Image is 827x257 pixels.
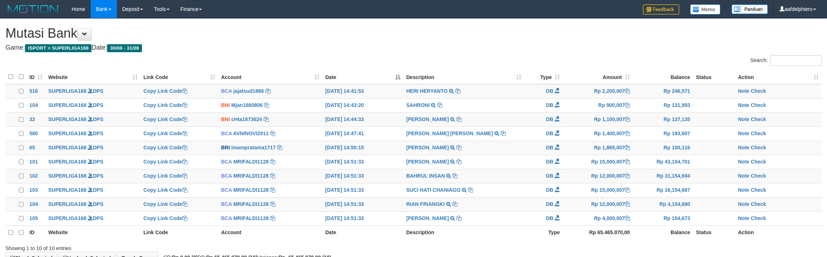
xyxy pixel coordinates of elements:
a: Copy BAHRUL INSAN to clipboard [452,173,457,179]
th: Status [693,70,735,84]
a: SUPERLIGA168 [48,145,86,150]
a: RIAN FRIANGKI [406,201,445,207]
a: Note [738,173,749,179]
th: Action [735,225,822,240]
img: Button%20Memo.svg [690,4,721,14]
span: BCA [221,130,232,136]
th: Description [403,225,524,240]
td: [DATE] 14:41:53 [322,84,403,99]
th: ID [27,225,45,240]
a: Copy Rp 900,007 to clipboard [625,102,630,108]
a: Check [751,130,766,136]
a: MRIFALDI1128 [233,173,269,179]
td: Rp 4,000,007 [563,211,633,225]
span: DB [546,215,553,221]
td: [DATE] 14:51:33 [322,211,403,225]
td: DPS [45,98,140,112]
th: Link Code [140,225,218,240]
a: Copy Link Code [143,88,187,94]
td: [DATE] 14:51:33 [322,155,403,169]
a: Copy Rp 1,400,007 to clipboard [625,130,630,136]
span: BCA [221,173,232,179]
span: 104 [29,201,38,207]
img: Feedback.jpg [643,4,679,14]
th: Link Code: activate to sort column ascending [140,70,218,84]
span: 516 [29,88,38,94]
td: [DATE] 14:44:33 [322,112,403,127]
a: Copy RIAN FRIANGKI to clipboard [452,201,457,207]
h1: Mutasi Bank [5,26,822,41]
a: Note [738,116,749,122]
a: Copy RANDI PERMANA to clipboard [456,215,461,221]
td: DPS [45,197,140,211]
th: Date [322,225,403,240]
th: Type [524,225,563,240]
td: [DATE] 14:47:41 [322,127,403,141]
a: MRIFALDI1128 [233,159,269,165]
a: Copy Rp 15,000,007 to clipboard [625,187,630,193]
td: Rp 16,154,687 [633,183,693,197]
td: Rp 100,116 [633,141,693,155]
a: Note [738,130,749,136]
td: [DATE] 14:51:33 [322,197,403,211]
td: DPS [45,127,140,141]
a: Note [738,102,749,108]
td: Rp 4,154,680 [633,197,693,211]
td: Rp 1,100,007 [563,112,633,127]
a: imampratama1717 [231,145,276,150]
label: Search: [750,55,822,66]
th: Description: activate to sort column ascending [403,70,524,84]
a: SUPERLIGA168 [48,173,86,179]
span: DB [546,88,553,94]
td: Rp 12,000,007 [563,169,633,183]
a: Check [751,173,766,179]
span: DB [546,159,553,165]
a: jajatsud1866 [233,88,264,94]
a: MRIFALDI1128 [233,187,269,193]
a: Note [738,201,749,207]
a: [PERSON_NAME] [406,159,449,165]
td: Rp 1,400,007 [563,127,633,141]
span: 101 [29,159,38,165]
a: MRIFALDI1128 [233,215,269,221]
td: Rp 2,200,007 [563,84,633,99]
a: Check [751,116,766,122]
a: Check [751,145,766,150]
a: Note [738,145,749,150]
a: Note [738,187,749,193]
th: Action: activate to sort column ascending [735,70,822,84]
a: Copy Rp 12,000,007 to clipboard [625,173,630,179]
img: MOTION_logo.png [5,4,61,14]
a: [PERSON_NAME] [406,215,449,221]
input: Search: [770,55,822,66]
a: HERI HERYANTO [406,88,448,94]
td: DPS [45,84,140,99]
td: Rp 31,154,694 [633,169,693,183]
a: Copy MRIFALDI1128 to clipboard [270,215,275,221]
a: AVNINOVI2911 [233,130,269,136]
span: BNI [221,116,230,122]
th: Date: activate to sort column descending [322,70,403,84]
span: 580 [29,130,38,136]
span: 65 [29,145,35,150]
a: Mjan1660806 [231,102,262,108]
a: Check [751,215,766,221]
a: Copy Mjan1660806 to clipboard [264,102,269,108]
span: DB [546,187,553,193]
span: DB [546,130,553,136]
a: Copy Rp 1,865,007 to clipboard [625,145,630,150]
a: Copy SAHRONI to clipboard [437,102,442,108]
td: Rp 246,571 [633,84,693,99]
span: BCA [221,215,232,221]
a: SAHRONI [406,102,430,108]
a: Copy MRIFALDI1128 to clipboard [270,201,275,207]
td: [DATE] 14:43:20 [322,98,403,112]
a: Note [738,88,749,94]
td: DPS [45,155,140,169]
a: Copy MUHAMAD NURUL SAJA to clipboard [501,130,506,136]
span: DB [546,145,553,150]
a: Copy MRIFALDI1128 to clipboard [270,159,275,165]
a: Check [751,102,766,108]
a: Copy HERI HERYANTO to clipboard [455,88,460,94]
td: Rp 1,865,007 [563,141,633,155]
